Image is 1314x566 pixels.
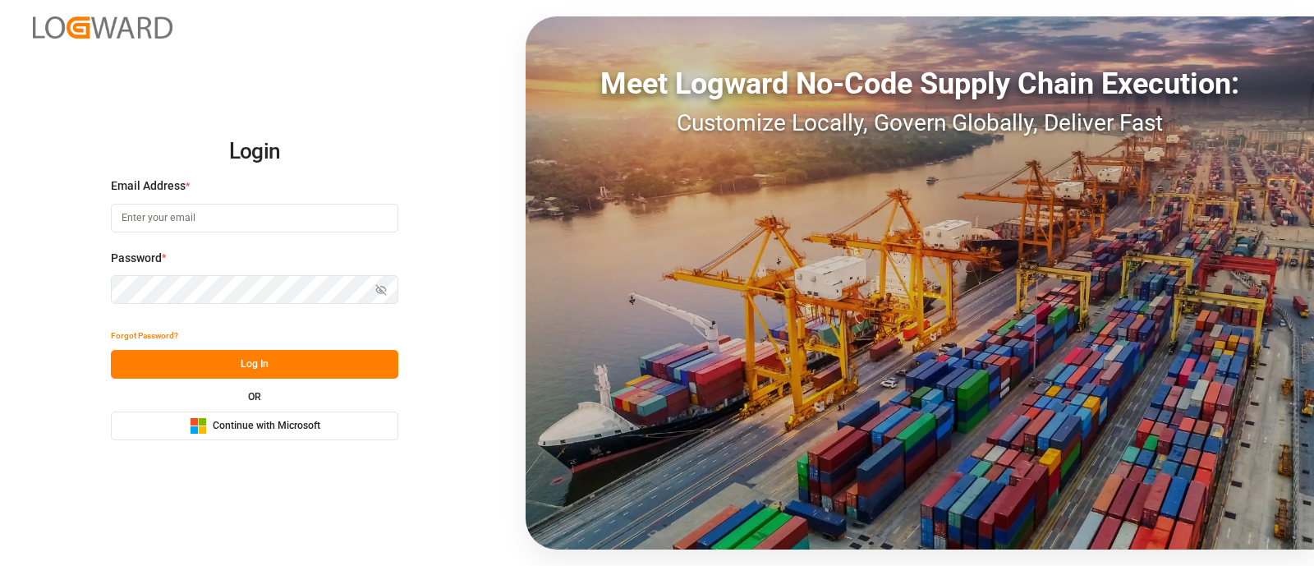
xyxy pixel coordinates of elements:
[526,106,1314,140] div: Customize Locally, Govern Globally, Deliver Fast
[111,177,186,195] span: Email Address
[111,321,178,350] button: Forgot Password?
[213,419,320,434] span: Continue with Microsoft
[111,250,162,267] span: Password
[33,16,172,39] img: Logward_new_orange.png
[111,126,398,178] h2: Login
[248,392,261,402] small: OR
[526,62,1314,106] div: Meet Logward No-Code Supply Chain Execution:
[111,412,398,440] button: Continue with Microsoft
[111,350,398,379] button: Log In
[111,204,398,232] input: Enter your email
